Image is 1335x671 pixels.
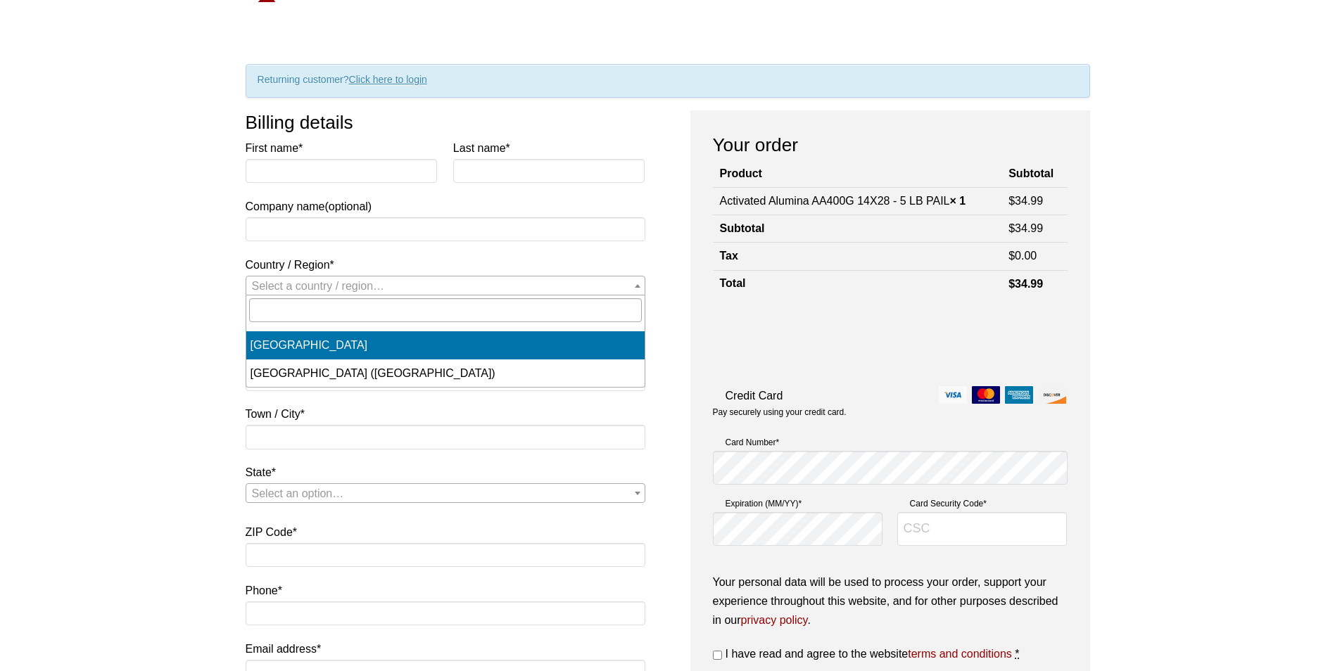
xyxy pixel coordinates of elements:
[939,386,967,404] img: visa
[246,331,645,359] li: [GEOGRAPHIC_DATA]
[713,435,1068,449] label: Card Number
[246,276,645,295] span: Country / Region
[252,487,344,499] span: Select an option…
[713,215,1002,242] th: Subtotal
[246,639,645,658] label: Email address
[246,463,645,482] label: State
[1008,278,1015,290] span: $
[713,187,1002,215] td: Activated Alumina AA400G 14X28 - 5 LB PAIL
[324,200,372,212] span: (optional)
[972,386,1000,404] img: mastercard
[713,243,1002,270] th: Tax
[1008,250,1037,262] bdi: 0.00
[897,497,1068,511] label: Card Security Code
[726,648,1012,660] span: I have read and agree to the website
[713,573,1068,630] p: Your personal data will be used to process your order, support your experience throughout this we...
[246,255,645,274] label: Country / Region
[1005,386,1033,404] img: amex
[1038,386,1066,404] img: discover
[1008,250,1015,262] span: $
[713,651,722,660] input: I have read and agree to the websiteterms and conditions *
[1015,648,1019,660] abbr: required
[246,483,645,503] span: State
[713,161,1002,187] th: Product
[1008,222,1043,234] bdi: 34.99
[246,359,645,387] li: [GEOGRAPHIC_DATA] ([GEOGRAPHIC_DATA])
[252,280,385,292] span: Select a country / region…
[246,64,1090,98] div: Returning customer?
[349,74,427,85] a: Click here to login
[741,614,808,626] a: privacy policy
[713,497,883,511] label: Expiration (MM/YY)
[908,648,1012,660] a: terms and conditions
[713,407,1068,418] p: Pay securely using your credit card.
[897,512,1068,546] input: CSC
[713,430,1068,558] fieldset: Payment Info
[713,312,927,367] iframe: reCAPTCHA
[1008,222,1015,234] span: $
[246,139,645,216] label: Company name
[246,110,645,134] h3: Billing details
[1008,195,1043,207] bdi: 34.99
[246,139,438,158] label: First name
[713,133,1068,157] h3: Your order
[950,195,966,207] strong: × 1
[453,139,645,158] label: Last name
[713,386,1068,405] label: Credit Card
[246,404,645,423] label: Town / City
[713,270,1002,298] th: Total
[246,581,645,600] label: Phone
[1001,161,1067,187] th: Subtotal
[246,523,645,542] label: ZIP Code
[1008,195,1015,207] span: $
[1008,278,1043,290] bdi: 34.99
